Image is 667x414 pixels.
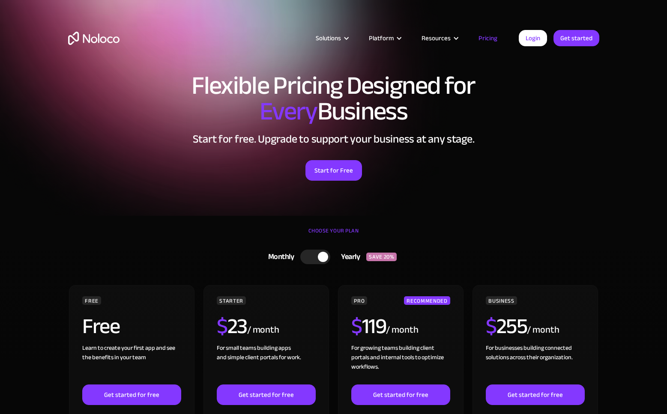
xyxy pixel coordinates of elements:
[217,343,315,384] div: For small teams building apps and simple client portals for work. ‍
[257,250,301,263] div: Monthly
[468,33,508,44] a: Pricing
[351,296,367,305] div: PRO
[217,316,247,337] h2: 23
[260,87,317,135] span: Every
[330,250,366,263] div: Yearly
[486,343,584,384] div: For businesses building connected solutions across their organization. ‍
[82,384,181,405] a: Get started for free
[68,224,599,246] div: CHOOSE YOUR PLAN
[351,306,362,346] span: $
[82,343,181,384] div: Learn to create your first app and see the benefits in your team ‍
[386,323,418,337] div: / month
[404,296,450,305] div: RECOMMENDED
[82,316,120,337] h2: Free
[369,33,394,44] div: Platform
[305,160,362,181] a: Start for Free
[247,323,279,337] div: / month
[358,33,411,44] div: Platform
[366,253,397,261] div: SAVE 20%
[82,296,101,305] div: FREE
[351,384,450,405] a: Get started for free
[411,33,468,44] div: Resources
[305,33,358,44] div: Solutions
[486,316,527,337] h2: 255
[68,73,599,124] h1: Flexible Pricing Designed for Business
[527,323,559,337] div: / month
[217,296,245,305] div: STARTER
[68,133,599,146] h2: Start for free. Upgrade to support your business at any stage.
[68,32,120,45] a: home
[351,343,450,384] div: For growing teams building client portals and internal tools to optimize workflows.
[486,384,584,405] a: Get started for free
[486,296,517,305] div: BUSINESS
[519,30,547,46] a: Login
[553,30,599,46] a: Get started
[217,384,315,405] a: Get started for free
[486,306,497,346] span: $
[422,33,451,44] div: Resources
[351,316,386,337] h2: 119
[217,306,227,346] span: $
[316,33,341,44] div: Solutions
